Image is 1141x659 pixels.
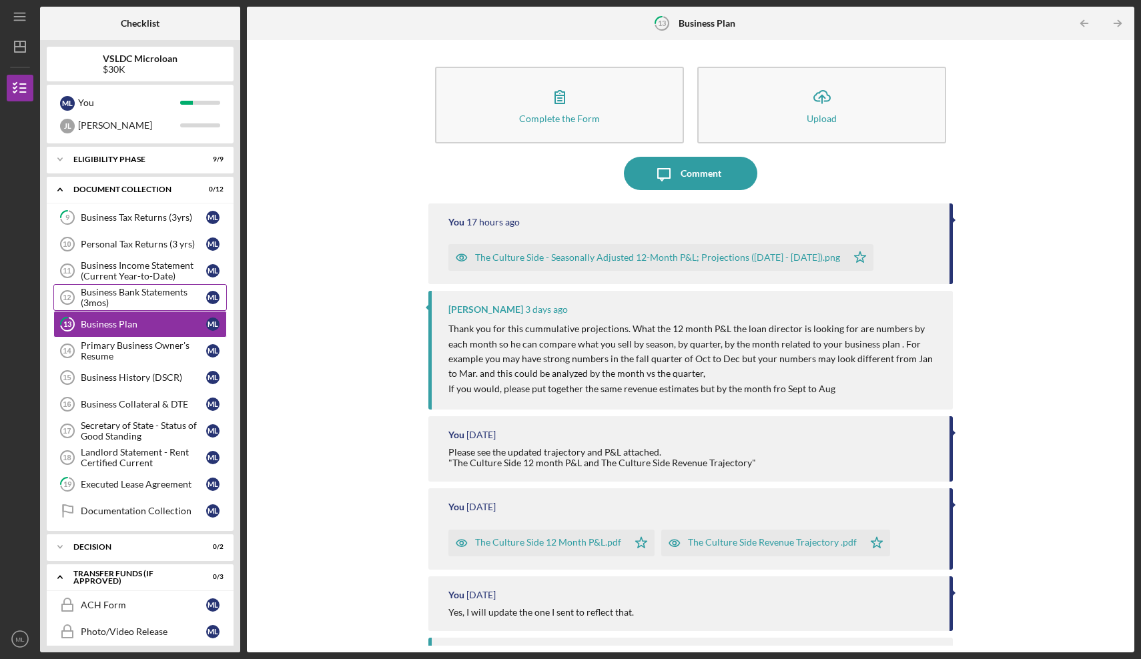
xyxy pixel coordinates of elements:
[63,480,72,489] tspan: 19
[206,317,220,331] div: M L
[448,244,873,271] button: The Culture Side - Seasonally Adjusted 12-Month P&L; Projections ([DATE] - [DATE]).png
[78,91,180,114] div: You
[53,204,227,231] a: 9Business Tax Returns (3yrs)ML
[73,570,190,585] div: Transfer Funds (If Approved)
[206,451,220,464] div: M L
[103,53,177,64] b: VSLDC Microloan
[81,372,206,383] div: Business History (DSCR)
[206,211,220,224] div: M L
[81,340,206,362] div: Primary Business Owner's Resume
[697,67,946,143] button: Upload
[661,530,890,556] button: The Culture Side Revenue Trajectory .pdf
[63,320,71,329] tspan: 13
[73,185,190,193] div: Document Collection
[73,543,190,551] div: Decision
[448,447,756,468] div: Please see the updated trajectory and P&L attached. "The Culture Side 12 month P&L and The Cultur...
[658,19,666,27] tspan: 13
[475,252,840,263] div: The Culture Side - Seasonally Adjusted 12-Month P&L; Projections ([DATE] - [DATE]).png
[63,293,71,301] tspan: 12
[466,430,496,440] time: 2025-08-20 21:57
[81,420,206,442] div: Secretary of State - Status of Good Standing
[807,113,837,123] div: Upload
[81,260,206,281] div: Business Income Statement (Current Year-to-Date)
[81,479,206,490] div: Executed Lease Agreement
[200,185,224,193] div: 0 / 12
[200,573,224,581] div: 0 / 3
[63,267,71,275] tspan: 11
[81,287,206,308] div: Business Bank Statements (3mos)
[81,319,206,329] div: Business Plan
[448,502,464,512] div: You
[448,382,939,396] p: If you would, please put together the same revenue estimates but by the month fro Sept to Aug
[81,212,206,223] div: Business Tax Returns (3yrs)
[206,237,220,251] div: M L
[103,64,177,75] div: $30K
[206,291,220,304] div: M L
[624,157,757,190] button: Comment
[206,371,220,384] div: M L
[60,119,75,133] div: J L
[448,217,464,227] div: You
[206,344,220,358] div: M L
[7,626,33,652] button: ML
[688,537,857,548] div: The Culture Side Revenue Trajectory .pdf
[63,400,71,408] tspan: 16
[121,18,159,29] b: Checklist
[15,636,25,643] text: ML
[63,347,71,355] tspan: 14
[448,530,655,556] button: The Culture Side 12 Month P&L.pdf
[53,592,227,618] a: ACH FormML
[53,364,227,391] a: 15Business History (DSCR)ML
[448,590,464,600] div: You
[206,504,220,518] div: M L
[63,427,71,435] tspan: 17
[206,264,220,277] div: M L
[200,543,224,551] div: 0 / 2
[53,284,227,311] a: 12Business Bank Statements (3mos)ML
[448,304,523,315] div: [PERSON_NAME]
[81,239,206,249] div: Personal Tax Returns (3 yrs)
[73,155,190,163] div: Eligibility Phase
[681,157,721,190] div: Comment
[475,537,621,548] div: The Culture Side 12 Month P&L.pdf
[519,113,600,123] div: Complete the Form
[63,454,71,462] tspan: 18
[81,506,206,516] div: Documentation Collection
[53,391,227,418] a: 16Business Collateral & DTEML
[206,424,220,438] div: M L
[53,338,227,364] a: 14Primary Business Owner's ResumeML
[53,231,227,257] a: 10Personal Tax Returns (3 yrs)ML
[206,398,220,411] div: M L
[525,304,568,315] time: 2025-08-26 03:46
[448,321,939,382] p: Thank you for this cummulative projections. What the 12 month P&L the loan director is looking fo...
[53,498,227,524] a: Documentation CollectionML
[63,240,71,248] tspan: 10
[81,447,206,468] div: Landlord Statement - Rent Certified Current
[200,155,224,163] div: 9 / 9
[435,67,684,143] button: Complete the Form
[53,311,227,338] a: 13Business PlanML
[53,257,227,284] a: 11Business Income Statement (Current Year-to-Date)ML
[206,478,220,491] div: M L
[466,217,520,227] time: 2025-08-28 02:36
[206,625,220,638] div: M L
[81,626,206,637] div: Photo/Video Release
[448,430,464,440] div: You
[81,600,206,610] div: ACH Form
[53,471,227,498] a: 19Executed Lease AgreementML
[78,114,180,137] div: [PERSON_NAME]
[679,18,735,29] b: Business Plan
[60,96,75,111] div: M L
[81,399,206,410] div: Business Collateral & DTE
[53,618,227,645] a: Photo/Video ReleaseML
[53,444,227,471] a: 18Landlord Statement - Rent Certified CurrentML
[466,502,496,512] time: 2025-08-20 21:56
[53,418,227,444] a: 17Secretary of State - Status of Good StandingML
[63,374,71,382] tspan: 15
[65,213,70,222] tspan: 9
[448,607,634,618] div: Yes, I will update the one I sent to reflect that.
[466,590,496,600] time: 2025-08-20 20:46
[206,598,220,612] div: M L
